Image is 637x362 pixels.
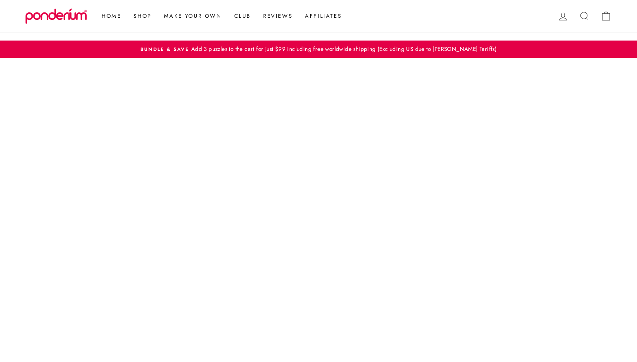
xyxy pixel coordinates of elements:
img: Ponderium [25,8,87,24]
a: Bundle & SaveAdd 3 puzzles to the cart for just $99 including free worldwide shipping (Excluding ... [27,45,610,54]
ul: Primary [91,9,348,24]
a: Shop [127,9,157,24]
a: Club [228,9,257,24]
span: Bundle & Save [140,46,189,53]
a: Affiliates [299,9,348,24]
a: Home [95,9,127,24]
a: Reviews [257,9,299,24]
span: Add 3 puzzles to the cart for just $99 including free worldwide shipping (Excluding US due to [PE... [189,45,497,53]
a: Make Your Own [158,9,228,24]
